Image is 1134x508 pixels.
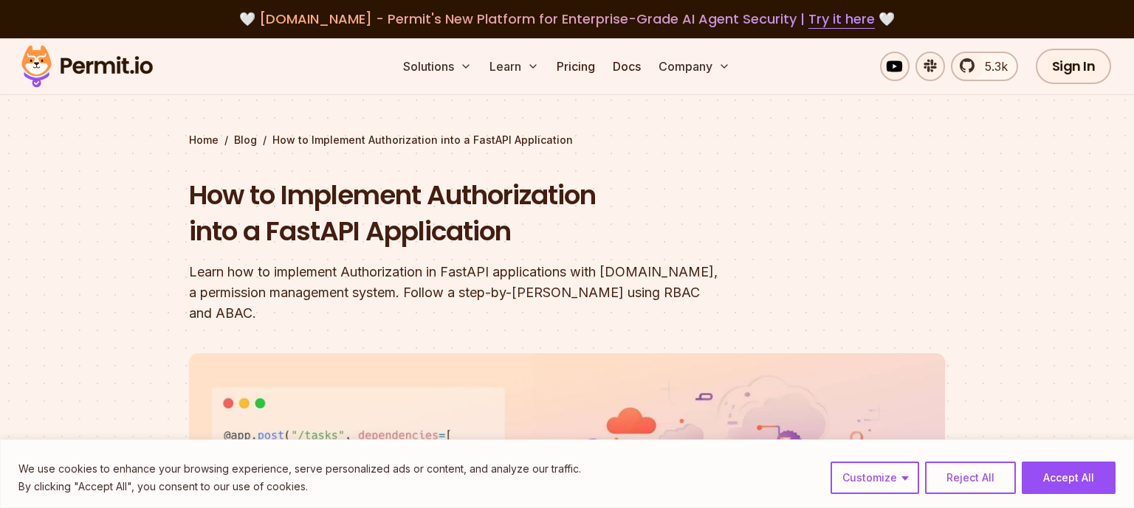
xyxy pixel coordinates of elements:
a: 5.3k [951,52,1018,81]
div: Learn how to implement Authorization in FastAPI applications with [DOMAIN_NAME], a permission man... [189,262,756,324]
button: Customize [831,462,919,494]
div: 🤍 🤍 [35,9,1099,29]
a: Sign In [1036,49,1112,84]
a: Try it here [808,10,875,29]
div: / / [189,133,945,147]
span: 5.3k [976,58,1008,75]
h1: How to Implement Authorization into a FastAPI Application [189,177,756,250]
a: Docs [607,52,647,81]
img: Permit logo [15,41,159,91]
a: Pricing [551,52,601,81]
p: We use cookies to enhance your browsing experience, serve personalized ads or content, and analyz... [18,460,581,478]
p: By clicking "Accept All", you consent to our use of cookies. [18,478,581,495]
span: [DOMAIN_NAME] - Permit's New Platform for Enterprise-Grade AI Agent Security | [259,10,875,28]
button: Accept All [1022,462,1116,494]
button: Reject All [925,462,1016,494]
button: Company [653,52,736,81]
a: Home [189,133,219,147]
a: Blog [234,133,257,147]
button: Solutions [397,52,478,81]
button: Learn [484,52,545,81]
